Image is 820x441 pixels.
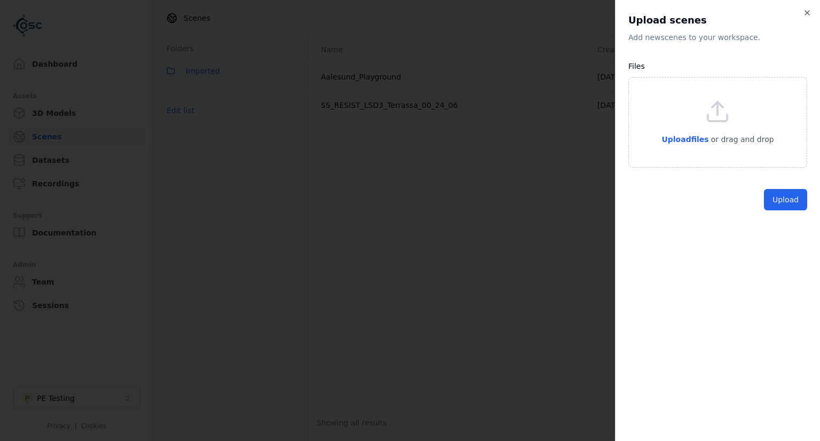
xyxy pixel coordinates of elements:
label: Files [628,62,645,70]
p: or drag and drop [709,133,774,146]
p: Add new scene s to your workspace. [628,32,807,43]
button: Upload [764,189,807,210]
h2: Upload scenes [628,13,807,28]
span: Upload files [661,135,708,144]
